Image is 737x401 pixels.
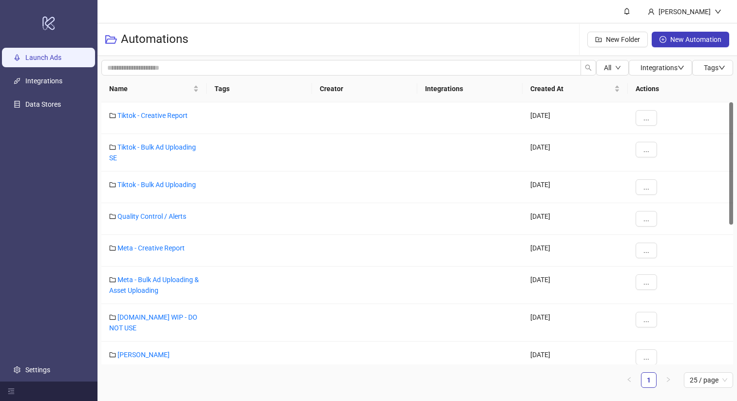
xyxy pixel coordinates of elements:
[109,112,116,119] span: folder
[25,366,50,374] a: Settings
[109,245,116,251] span: folder
[117,112,188,119] a: Tiktok - Creative Report
[652,32,729,47] button: New Automation
[109,313,197,332] a: [DOMAIN_NAME] WIP - DO NOT USE
[312,76,417,102] th: Creator
[692,60,733,76] button: Tagsdown
[25,77,62,85] a: Integrations
[621,372,637,388] button: left
[523,76,628,102] th: Created At
[636,243,657,258] button: ...
[643,183,649,191] span: ...
[640,64,684,72] span: Integrations
[621,372,637,388] li: Previous Page
[523,172,628,203] div: [DATE]
[109,276,199,294] a: Meta - Bulk Ad Uploading & Asset Uploading
[643,353,649,361] span: ...
[718,64,725,71] span: down
[628,76,733,102] th: Actions
[643,215,649,223] span: ...
[523,203,628,235] div: [DATE]
[690,373,727,387] span: 25 / page
[615,65,621,71] span: down
[109,181,116,188] span: folder
[643,114,649,122] span: ...
[417,76,523,102] th: Integrations
[109,144,116,151] span: folder
[684,372,733,388] div: Page Size
[643,146,649,153] span: ...
[641,373,656,387] a: 1
[523,342,628,373] div: [DATE]
[109,213,116,220] span: folder
[596,60,629,76] button: Alldown
[643,247,649,254] span: ...
[530,83,612,94] span: Created At
[636,179,657,195] button: ...
[636,211,657,227] button: ...
[109,314,116,321] span: folder
[109,351,116,358] span: folder
[8,388,15,395] span: menu-fold
[636,110,657,126] button: ...
[636,142,657,157] button: ...
[606,36,640,43] span: New Folder
[523,304,628,342] div: [DATE]
[641,372,657,388] li: 1
[704,64,725,72] span: Tags
[105,34,117,45] span: folder-open
[660,372,676,388] li: Next Page
[207,76,312,102] th: Tags
[660,372,676,388] button: right
[587,32,648,47] button: New Folder
[109,83,191,94] span: Name
[109,143,196,162] a: Tiktok - Bulk Ad Uploading SE
[585,64,592,71] span: search
[629,60,692,76] button: Integrationsdown
[25,100,61,108] a: Data Stores
[626,377,632,382] span: left
[25,54,61,61] a: Launch Ads
[670,36,721,43] span: New Automation
[117,351,170,359] a: [PERSON_NAME]
[121,32,188,47] h3: Automations
[623,8,630,15] span: bell
[643,278,649,286] span: ...
[523,134,628,172] div: [DATE]
[678,64,684,71] span: down
[109,276,116,283] span: folder
[101,76,207,102] th: Name
[648,8,655,15] span: user
[655,6,715,17] div: [PERSON_NAME]
[659,36,666,43] span: plus-circle
[117,244,185,252] a: Meta - Creative Report
[715,8,721,15] span: down
[595,36,602,43] span: folder-add
[643,316,649,324] span: ...
[117,181,196,189] a: Tiktok - Bulk Ad Uploading
[665,377,671,382] span: right
[523,235,628,267] div: [DATE]
[117,212,186,220] a: Quality Control / Alerts
[523,267,628,304] div: [DATE]
[636,349,657,365] button: ...
[636,312,657,327] button: ...
[604,64,611,72] span: All
[636,274,657,290] button: ...
[523,102,628,134] div: [DATE]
